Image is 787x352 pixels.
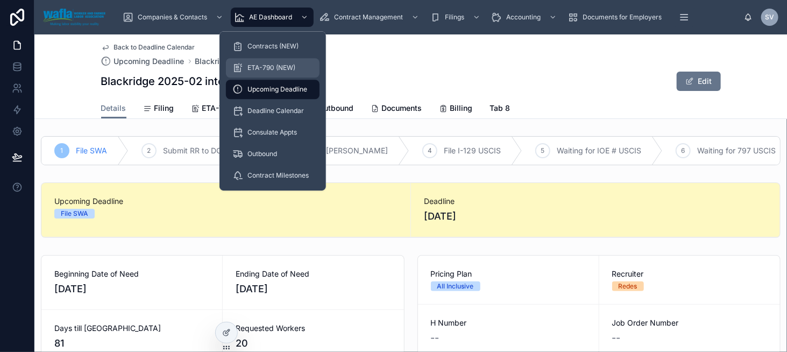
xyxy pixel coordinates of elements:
[382,103,422,114] span: Documents
[61,146,63,155] span: 1
[226,80,320,99] a: Upcoming Deadline
[431,318,586,328] span: H Number
[226,144,320,164] a: Outbound
[765,13,775,22] span: SV
[101,43,195,52] a: Back to Deadline Calendar
[236,323,391,334] span: Requested Workers
[43,9,105,26] img: App logo
[583,13,662,22] span: Documents for Employers
[114,43,195,52] span: Back to Deadline Calendar
[236,336,391,351] span: 20
[424,209,767,224] span: [DATE]
[76,145,107,156] span: File SWA
[249,13,292,22] span: AE Dashboard
[506,13,541,22] span: Accounting
[247,107,304,115] span: Deadline Calendar
[318,103,354,114] span: Outbound
[612,318,767,328] span: Job Order Number
[195,56,305,67] a: Blackridge 2025-02 into 2026
[437,281,474,291] div: All Inclusive
[450,103,473,114] span: Billing
[247,171,309,180] span: Contract Milestones
[236,281,391,297] span: [DATE]
[247,150,277,158] span: Outbound
[226,37,320,56] a: Contracts (NEW)
[444,145,501,156] span: File I-129 USCIS
[226,123,320,142] a: Consulate Appts
[61,209,88,219] div: File SWA
[101,56,185,67] a: Upcoming Deadline
[114,5,744,29] div: scrollable content
[54,323,209,334] span: Days till [GEOGRAPHIC_DATA]
[247,64,295,72] span: ETA-790 (NEW)
[226,58,320,78] a: ETA-790 (NEW)
[488,8,562,27] a: Accounting
[247,85,307,94] span: Upcoming Deadline
[101,98,126,119] a: Details
[202,103,233,114] span: ETA-790
[231,8,314,27] a: AE Dashboard
[163,145,226,156] span: Submit RR to DOL
[697,145,776,156] span: Waiting for 797 USCIS
[490,103,511,114] span: Tab 8
[371,98,422,120] a: Documents
[428,146,432,155] span: 4
[247,42,299,51] span: Contracts (NEW)
[490,98,511,120] a: Tab 8
[144,98,174,120] a: Filing
[612,330,621,346] span: --
[427,8,486,27] a: Filings
[308,98,354,120] a: Outbound
[101,74,254,89] h1: Blackridge 2025-02 into 2026
[236,269,391,279] span: Ending Date of Need
[101,103,126,114] span: Details
[445,13,464,22] span: Filings
[541,146,545,155] span: 5
[619,281,637,291] div: Redes
[316,8,424,27] a: Contract Management
[147,146,151,155] span: 2
[54,196,398,207] span: Upcoming Deadline
[564,8,669,27] a: Documents for Employers
[247,128,297,137] span: Consulate Appts
[612,269,767,279] span: Recruiter
[54,336,209,351] span: 81
[54,269,209,279] span: Beginning Date of Need
[114,56,185,67] span: Upcoming Deadline
[682,146,685,155] span: 6
[677,72,721,91] button: Edit
[119,8,229,27] a: Companies & Contacts
[431,330,439,346] span: --
[54,281,209,297] span: [DATE]
[192,98,233,120] a: ETA-790
[138,13,207,22] span: Companies & Contacts
[226,166,320,185] a: Contract Milestones
[334,13,403,22] span: Contract Management
[226,101,320,121] a: Deadline Calendar
[557,145,641,156] span: Waiting for IOE # USCIS
[439,98,473,120] a: Billing
[431,269,586,279] span: Pricing Plan
[154,103,174,114] span: Filing
[282,145,388,156] span: Certified by [PERSON_NAME]
[424,196,767,207] span: Deadline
